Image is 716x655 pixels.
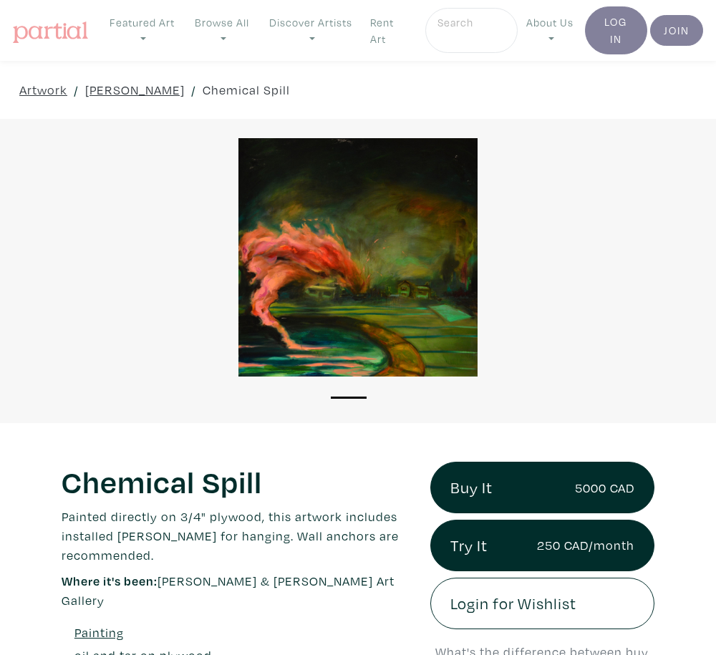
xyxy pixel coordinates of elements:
[101,8,183,54] a: Featured Art
[430,578,654,629] a: Login for Wishlist
[62,573,158,589] span: Where it's been:
[191,80,196,100] span: /
[85,80,185,100] a: [PERSON_NAME]
[203,80,290,100] a: Chemical Spill
[436,14,508,31] input: Search
[62,571,409,610] p: [PERSON_NAME] & [PERSON_NAME] Art Gallery
[186,8,258,54] a: Browse All
[74,623,124,642] a: Painting
[537,535,634,555] small: 250 CAD/month
[19,80,67,100] a: Artwork
[261,8,360,54] a: Discover Artists
[364,8,416,54] a: Rent Art
[430,462,654,513] a: Buy It5000 CAD
[62,462,409,500] h1: Chemical Spill
[575,478,634,498] small: 5000 CAD
[62,507,409,565] p: Painted directly on 3/4" plywood, this artwork includes installed [PERSON_NAME] for hanging. Wall...
[74,80,79,100] span: /
[585,6,647,54] a: Log In
[430,520,654,571] a: Try It250 CAD/month
[518,8,582,54] a: About Us
[331,397,367,399] button: 1 of 1
[450,591,576,616] span: Login for Wishlist
[74,624,124,641] u: Painting
[650,15,703,47] a: Join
